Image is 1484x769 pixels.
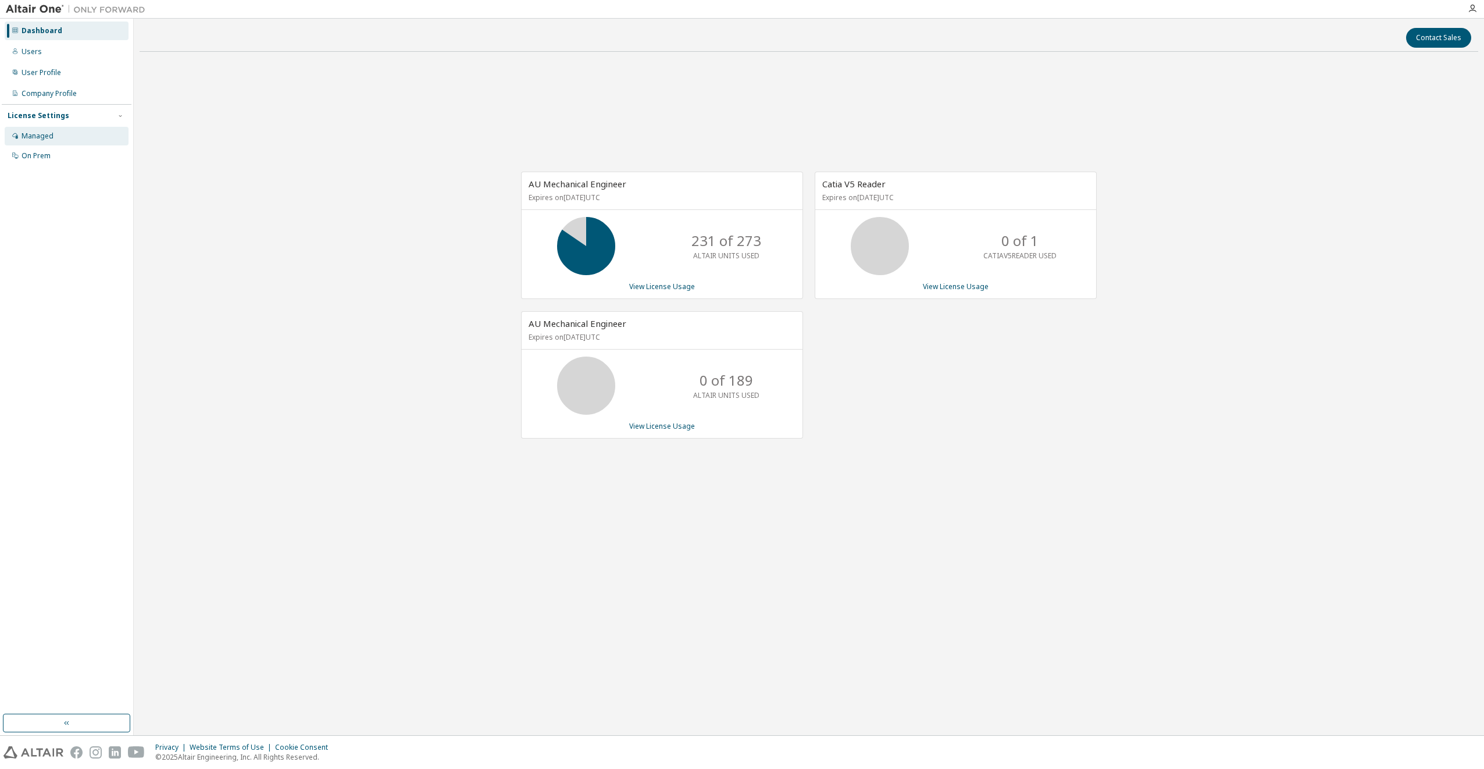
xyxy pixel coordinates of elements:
img: altair_logo.svg [3,746,63,759]
span: AU Mechanical Engineer [529,178,626,190]
p: 0 of 1 [1001,231,1039,251]
p: Expires on [DATE] UTC [529,193,793,202]
img: instagram.svg [90,746,102,759]
p: ALTAIR UNITS USED [693,251,759,261]
p: 0 of 189 [700,371,753,390]
div: License Settings [8,111,69,120]
img: Altair One [6,3,151,15]
span: AU Mechanical Engineer [529,318,626,329]
p: Expires on [DATE] UTC [822,193,1086,202]
a: View License Usage [923,282,989,291]
div: Managed [22,131,53,141]
div: Dashboard [22,26,62,35]
div: On Prem [22,151,51,161]
div: Privacy [155,743,190,752]
div: Users [22,47,42,56]
span: Catia V5 Reader [822,178,886,190]
a: View License Usage [629,282,695,291]
a: View License Usage [629,421,695,431]
img: linkedin.svg [109,746,121,759]
div: Company Profile [22,89,77,98]
div: Website Terms of Use [190,743,275,752]
p: ALTAIR UNITS USED [693,390,759,400]
p: CATIAV5READER USED [983,251,1057,261]
p: © 2025 Altair Engineering, Inc. All Rights Reserved. [155,752,335,762]
button: Contact Sales [1406,28,1471,48]
img: facebook.svg [70,746,83,759]
div: User Profile [22,68,61,77]
div: Cookie Consent [275,743,335,752]
img: youtube.svg [128,746,145,759]
p: Expires on [DATE] UTC [529,332,793,342]
p: 231 of 273 [691,231,761,251]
